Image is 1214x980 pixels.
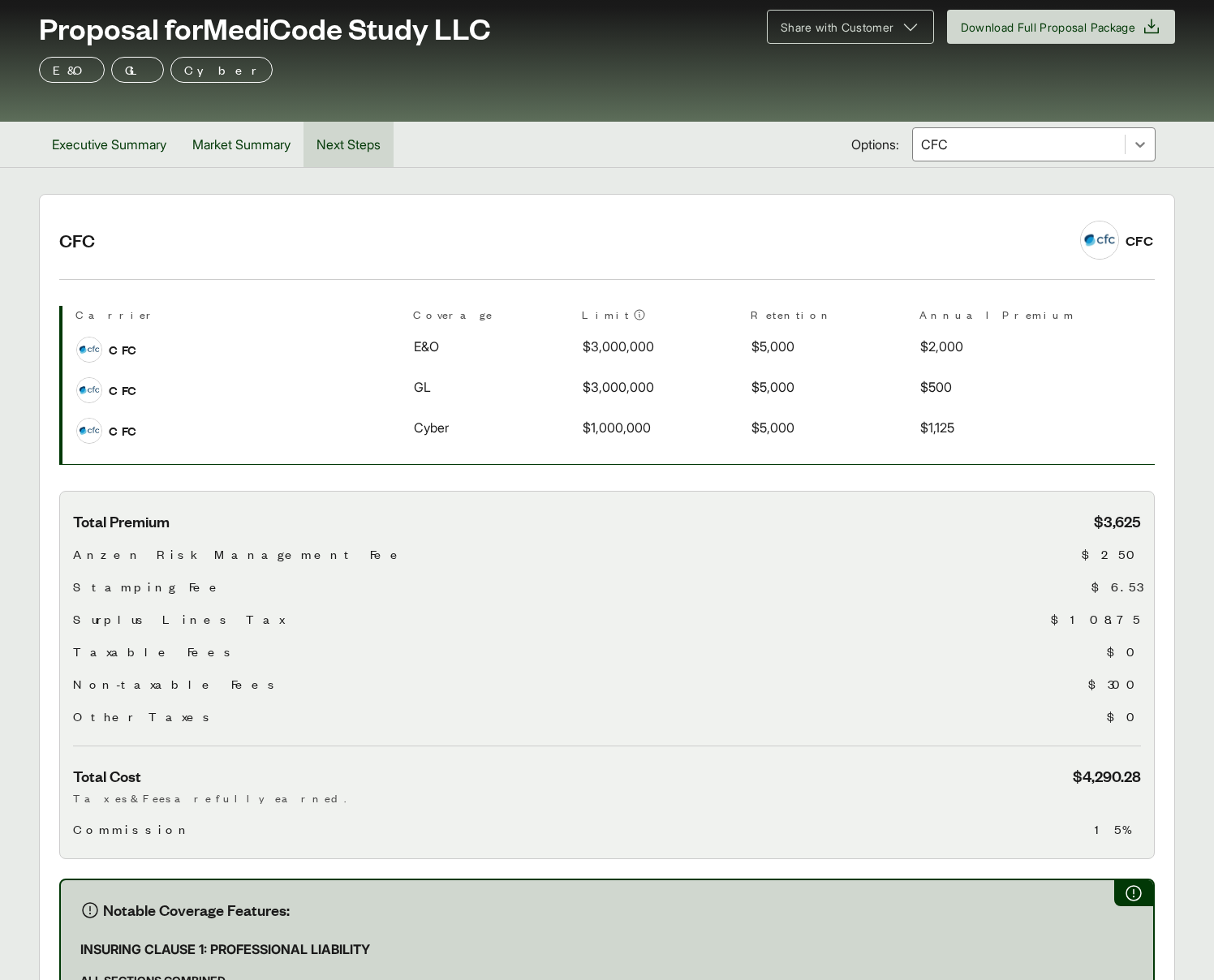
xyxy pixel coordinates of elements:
[1088,674,1141,694] span: $300
[73,789,1141,806] p: Taxes & Fees are fully earned.
[751,377,794,397] span: $5,000
[1107,707,1141,726] span: $0
[103,900,290,920] span: Notable Coverage Features:
[109,380,140,400] span: CFC
[920,377,952,397] span: $500
[1095,819,1141,839] span: 15%
[751,418,794,437] span: $5,000
[73,766,141,786] span: Total Cost
[781,19,894,36] span: Share with Customer
[125,60,150,80] p: GL
[109,340,140,359] span: CFC
[77,419,101,443] img: CFC logo
[1081,221,1118,259] img: CFC logo
[413,306,569,329] th: Coverage
[77,337,101,362] img: CFC logo
[751,337,794,356] span: $5,000
[582,306,738,329] th: Limit
[414,337,439,356] span: E&O
[73,707,216,726] span: Other Taxes
[1126,230,1153,251] div: CFC
[1082,544,1141,564] span: $250
[583,377,654,397] span: $3,000,000
[920,337,963,356] span: $2,000
[53,60,91,80] p: E&O
[80,941,370,957] strong: INSURING CLAUSE 1: PROFESSIONAL LIABILITY
[919,306,1075,329] th: Annual Premium
[583,337,654,356] span: $3,000,000
[1094,511,1141,531] span: $3,625
[73,674,281,694] span: Non-taxable Fees
[73,511,170,531] span: Total Premium
[961,19,1136,36] span: Download Full Proposal Package
[73,609,284,629] span: Surplus Lines Tax
[851,135,899,154] span: Options:
[1107,642,1141,661] span: $0
[920,418,954,437] span: $1,125
[1073,766,1141,786] span: $4,290.28
[73,819,192,839] span: Commission
[59,228,1061,252] h2: CFC
[77,378,101,402] img: CFC logo
[751,306,906,329] th: Retention
[414,377,431,397] span: GL
[39,11,491,44] span: Proposal for MediCode Study LLC
[1091,577,1141,596] span: $6.53
[767,10,934,44] button: Share with Customer
[1051,609,1141,629] span: $108.75
[947,10,1176,44] button: Download Full Proposal Package
[73,544,407,564] span: Anzen Risk Management Fee
[39,122,179,167] button: Executive Summary
[109,421,140,441] span: CFC
[414,418,449,437] span: Cyber
[73,577,226,596] span: Stamping Fee
[184,60,259,80] p: Cyber
[179,122,303,167] button: Market Summary
[75,306,400,329] th: Carrier
[303,122,394,167] button: Next Steps
[583,418,651,437] span: $1,000,000
[73,642,237,661] span: Taxable Fees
